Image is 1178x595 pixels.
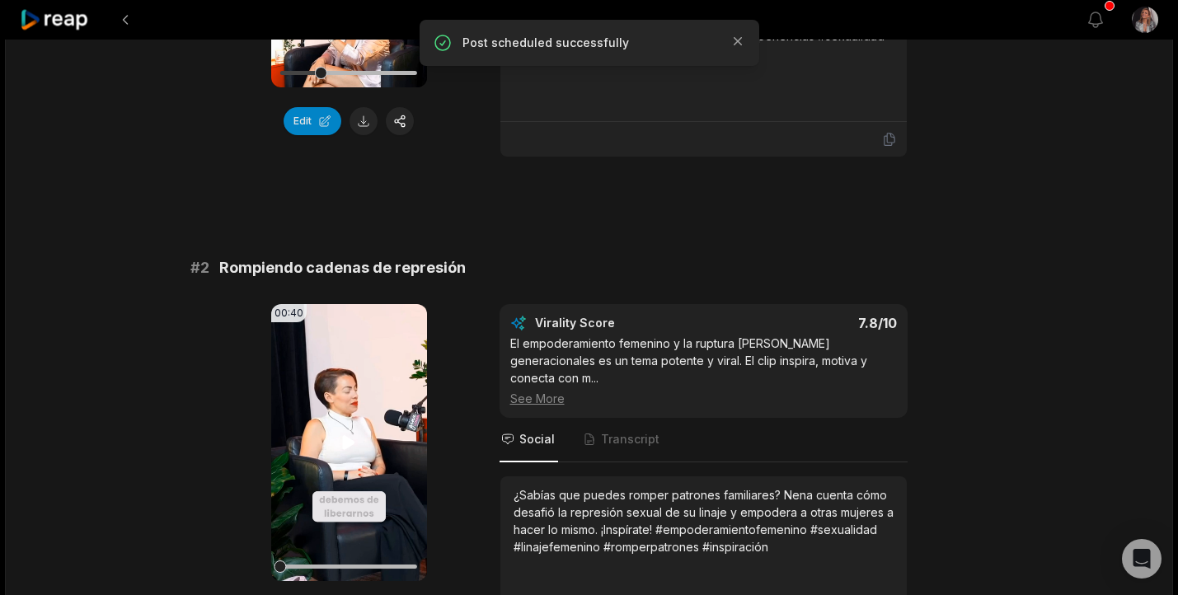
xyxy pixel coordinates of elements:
span: # 2 [190,256,209,279]
div: El empoderamiento femenino y la ruptura [PERSON_NAME] generacionales es un tema potente y viral. ... [510,335,897,407]
div: Virality Score [535,315,712,331]
div: Open Intercom Messenger [1122,539,1162,579]
div: See More [510,390,897,407]
nav: Tabs [500,418,908,462]
video: Your browser does not support mp4 format. [271,304,427,581]
span: Social [519,431,555,447]
div: 7.8 /10 [720,315,897,331]
p: Post scheduled successfully [462,35,716,51]
div: ¿Sabías que puedes romper patrones familiares? Nena cuenta cómo desafió la represión sexual de su... [514,486,894,555]
button: Edit [284,107,341,135]
span: Transcript [601,431,659,447]
span: Rompiendo cadenas de represión [219,256,466,279]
